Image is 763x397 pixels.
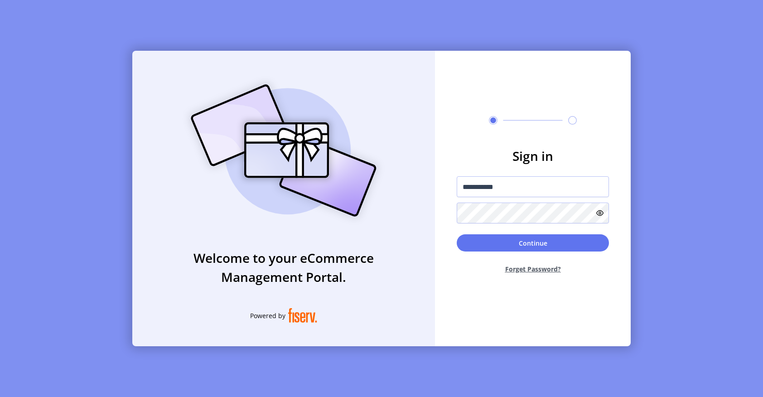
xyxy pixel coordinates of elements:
button: Continue [457,234,609,252]
button: Forget Password? [457,257,609,281]
h3: Welcome to your eCommerce Management Portal. [132,248,435,286]
span: Powered by [250,311,285,320]
img: card_Illustration.svg [177,74,390,227]
h3: Sign in [457,146,609,165]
